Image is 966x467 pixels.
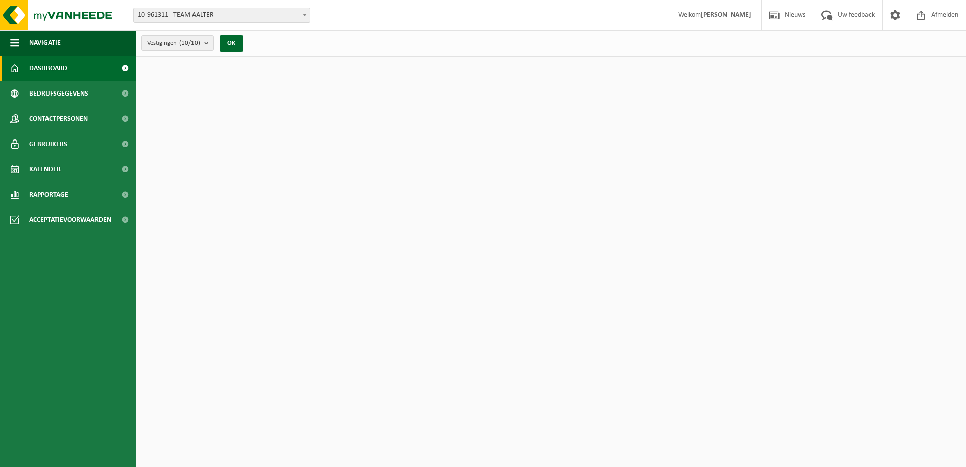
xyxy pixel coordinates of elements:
span: Gebruikers [29,131,67,157]
span: 10-961311 - TEAM AALTER [133,8,310,23]
span: Kalender [29,157,61,182]
strong: [PERSON_NAME] [701,11,751,19]
count: (10/10) [179,40,200,46]
span: 10-961311 - TEAM AALTER [134,8,310,22]
span: Navigatie [29,30,61,56]
button: Vestigingen(10/10) [141,35,214,51]
span: Dashboard [29,56,67,81]
span: Bedrijfsgegevens [29,81,88,106]
span: Acceptatievoorwaarden [29,207,111,232]
span: Contactpersonen [29,106,88,131]
button: OK [220,35,243,52]
span: Vestigingen [147,36,200,51]
span: Rapportage [29,182,68,207]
